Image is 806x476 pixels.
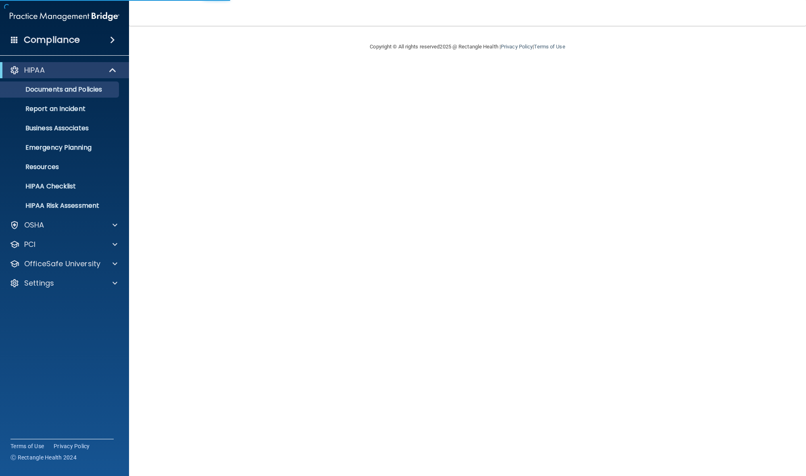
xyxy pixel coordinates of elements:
[24,259,100,269] p: OfficeSafe University
[321,34,615,60] div: Copyright © All rights reserved 2025 @ Rectangle Health | |
[5,182,115,190] p: HIPAA Checklist
[24,34,80,46] h4: Compliance
[54,442,90,450] a: Privacy Policy
[10,8,119,25] img: PMB logo
[24,240,35,249] p: PCI
[5,124,115,132] p: Business Associates
[5,163,115,171] p: Resources
[534,44,565,50] a: Terms of Use
[10,259,117,269] a: OfficeSafe University
[24,278,54,288] p: Settings
[501,44,533,50] a: Privacy Policy
[5,144,115,152] p: Emergency Planning
[24,65,45,75] p: HIPAA
[10,65,117,75] a: HIPAA
[5,202,115,210] p: HIPAA Risk Assessment
[24,220,44,230] p: OSHA
[10,220,117,230] a: OSHA
[5,86,115,94] p: Documents and Policies
[10,240,117,249] a: PCI
[10,278,117,288] a: Settings
[5,105,115,113] p: Report an Incident
[10,442,44,450] a: Terms of Use
[10,453,77,461] span: Ⓒ Rectangle Health 2024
